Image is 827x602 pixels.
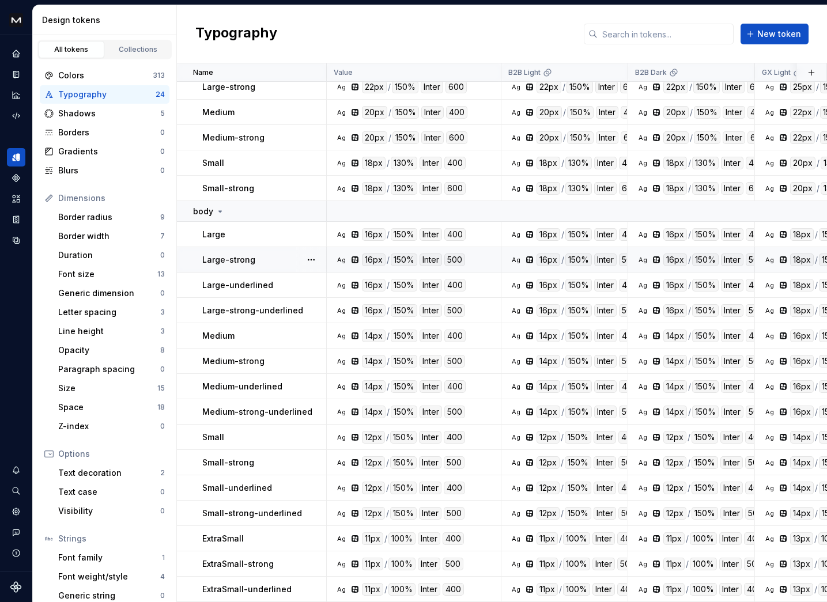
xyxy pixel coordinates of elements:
[694,106,720,119] div: 150%
[511,585,520,594] div: Ag
[157,270,165,279] div: 13
[160,346,165,355] div: 8
[157,384,165,393] div: 15
[7,502,25,521] div: Settings
[58,552,162,563] div: Font family
[43,45,100,54] div: All tokens
[7,148,25,166] a: Design tokens
[688,157,691,169] div: /
[638,458,647,467] div: Ag
[765,158,774,168] div: Ag
[160,487,165,497] div: 0
[511,407,520,417] div: Ag
[337,108,346,117] div: Ag
[160,147,165,156] div: 0
[790,182,815,195] div: 20px
[58,306,160,318] div: Letter spacing
[7,86,25,104] div: Analytics
[689,81,692,93] div: /
[421,106,444,119] div: Inter
[160,468,165,478] div: 2
[594,182,617,195] div: Inter
[54,398,169,417] a: Space18
[337,158,346,168] div: Ag
[511,230,520,239] div: Ag
[160,327,165,336] div: 3
[638,559,647,569] div: Ag
[663,106,689,119] div: 20px
[561,182,564,195] div: /
[392,131,419,144] div: 150%
[746,157,767,169] div: 400
[511,184,520,193] div: Ag
[511,331,520,340] div: Ag
[9,13,23,27] img: e23f8d03-a76c-4364-8d4f-1225f58777f7.png
[388,106,391,119] div: /
[511,82,520,92] div: Ag
[511,306,520,315] div: Ag
[392,81,418,93] div: 150%
[202,107,235,118] p: Medium
[537,157,560,169] div: 18px
[721,157,743,169] div: Inter
[58,108,160,119] div: Shadows
[596,131,618,144] div: Inter
[58,325,160,337] div: Line height
[391,157,417,169] div: 130%
[511,108,520,117] div: Ag
[160,128,165,137] div: 0
[638,483,647,493] div: Ag
[663,131,689,144] div: 20px
[337,331,346,340] div: Ag
[337,534,346,543] div: Ag
[561,228,564,241] div: /
[387,228,390,241] div: /
[420,182,442,195] div: Inter
[58,402,157,413] div: Space
[446,131,467,144] div: 600
[7,482,25,500] button: Search ⌘K
[508,68,541,77] p: B2B Light
[511,559,520,569] div: Ag
[765,509,774,518] div: Ag
[58,89,156,100] div: Typography
[337,483,346,493] div: Ag
[362,106,387,119] div: 20px
[54,360,169,378] a: Paragraph spacing0
[7,107,25,125] a: Code automation
[563,131,566,144] div: /
[202,183,254,194] p: Small-strong
[337,255,346,264] div: Ag
[816,106,819,119] div: /
[195,24,277,44] h2: Typography
[193,206,213,217] p: body
[663,182,687,195] div: 18px
[421,81,443,93] div: Inter
[40,142,169,161] a: Gradients0
[765,407,774,417] div: Ag
[334,68,353,77] p: Value
[638,108,647,117] div: Ag
[58,486,160,498] div: Text case
[765,534,774,543] div: Ag
[160,109,165,118] div: 5
[444,182,466,195] div: 600
[765,281,774,290] div: Ag
[337,133,346,142] div: Ag
[7,65,25,84] a: Documentation
[54,379,169,397] a: Size15
[58,146,160,157] div: Gradients
[765,382,774,391] div: Ag
[58,127,160,138] div: Borders
[690,106,693,119] div: /
[58,211,160,223] div: Border radius
[638,534,647,543] div: Ag
[765,433,774,442] div: Ag
[420,228,442,241] div: Inter
[511,255,520,264] div: Ag
[160,166,165,175] div: 0
[816,131,819,144] div: /
[598,24,734,44] input: Search in tokens...
[160,232,165,241] div: 7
